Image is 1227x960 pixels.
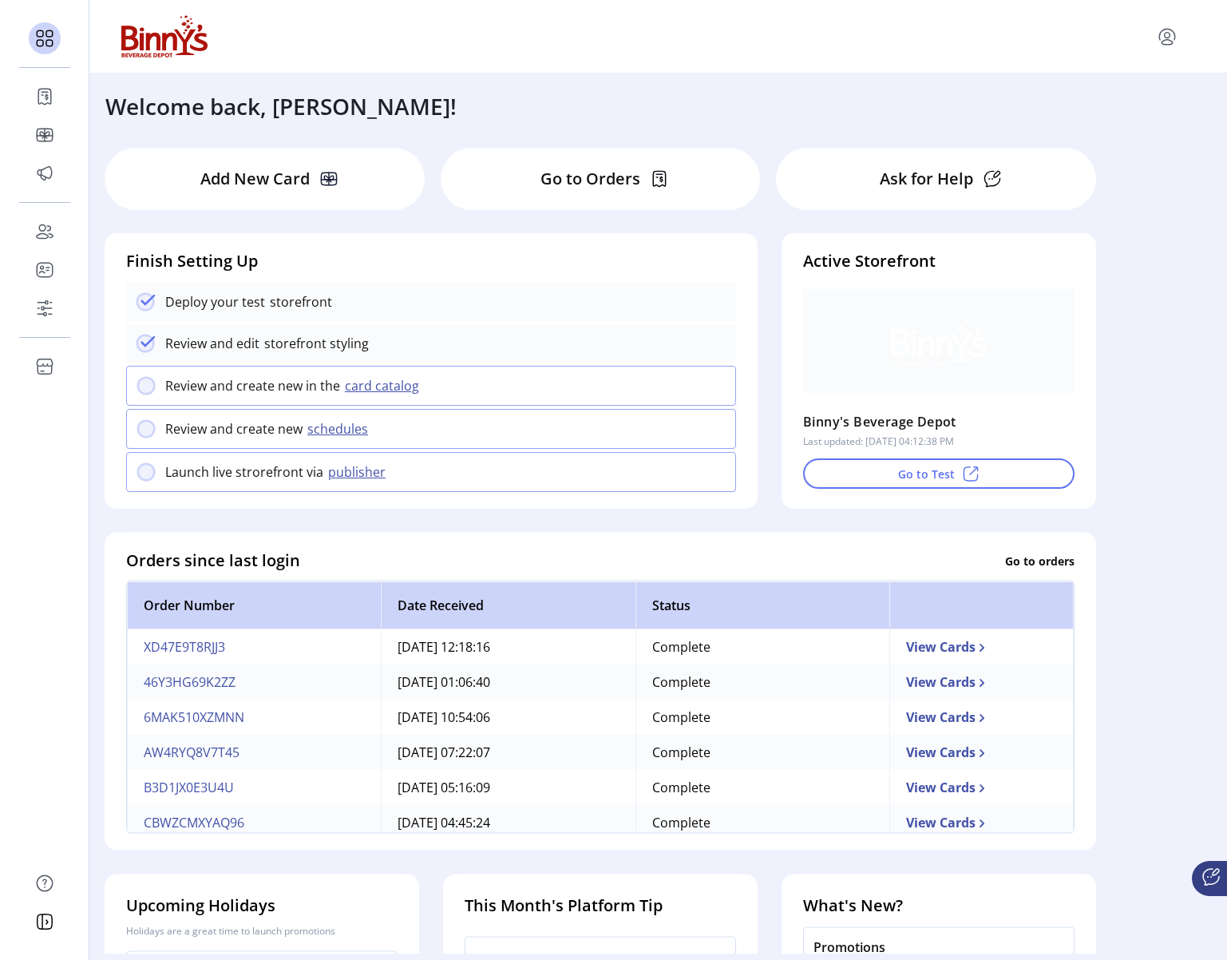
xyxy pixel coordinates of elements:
th: Date Received [381,581,635,629]
p: Add New Card [200,167,310,191]
td: [DATE] 04:45:24 [381,805,635,840]
td: Complete [635,629,889,664]
p: Review and create new in the [165,376,340,395]
td: View Cards [889,629,1074,664]
button: menu [1154,24,1180,50]
td: View Cards [889,700,1074,735]
td: [DATE] 05:16:09 [381,770,635,805]
td: Complete [635,770,889,805]
button: card catalog [340,376,429,395]
td: View Cards [889,770,1074,805]
td: 46Y3HG69K2ZZ [127,664,381,700]
td: Complete [635,664,889,700]
th: Order Number [127,581,381,629]
td: 6MAK510XZMNN [127,700,381,735]
h4: Orders since last login [126,549,300,573]
p: Review and edit [165,334,259,353]
td: XD47E9T8RJJ3 [127,629,381,664]
td: View Cards [889,664,1074,700]
td: View Cards [889,805,1074,840]
td: B3D1JX0E3U4U [127,770,381,805]
h4: Active Storefront [803,249,1075,273]
img: logo [121,15,208,58]
h4: What's New? [803,894,1075,918]
button: Go to Test [803,458,1075,489]
td: [DATE] 07:22:07 [381,735,635,770]
td: View Cards [889,735,1074,770]
p: Launch live strorefront via [165,462,323,482]
p: Ask for Help [880,167,973,191]
p: Deploy your test [165,292,265,311]
p: Review and create new [165,419,303,438]
th: Status [635,581,889,629]
td: Complete [635,735,889,770]
p: Go to orders [1005,552,1075,569]
p: Go to Orders [540,167,640,191]
td: [DATE] 10:54:06 [381,700,635,735]
p: Binny's Beverage Depot [803,409,956,434]
td: CBWZCMXYAQ96 [127,805,381,840]
p: Holidays are a great time to launch promotions [126,924,398,938]
h3: Welcome back, [PERSON_NAME]! [105,89,457,123]
button: schedules [303,419,378,438]
h4: Finish Setting Up [126,249,736,273]
p: storefront styling [259,334,369,353]
p: storefront [265,292,332,311]
td: AW4RYQ8V7T45 [127,735,381,770]
p: Promotions [813,938,1064,957]
h4: This Month's Platform Tip [465,894,736,918]
p: Last updated: [DATE] 04:12:38 PM [803,434,954,449]
td: Complete [635,805,889,840]
td: Complete [635,700,889,735]
h4: Upcoming Holidays [126,894,398,918]
button: publisher [323,462,395,482]
td: [DATE] 01:06:40 [381,664,635,700]
td: [DATE] 12:18:16 [381,629,635,664]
